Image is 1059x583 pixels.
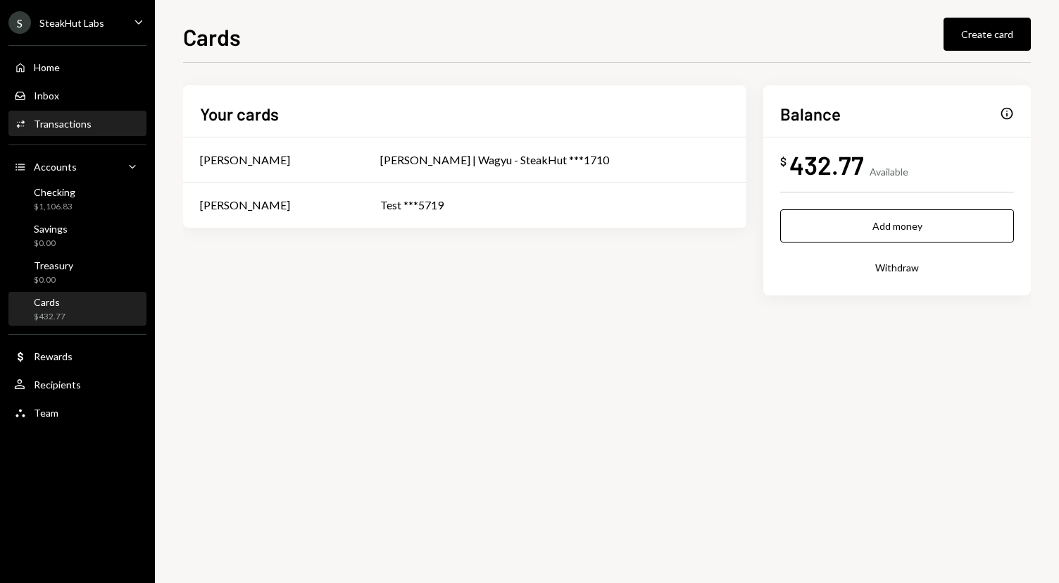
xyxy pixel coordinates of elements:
[34,186,75,198] div: Checking
[34,61,60,73] div: Home
[8,343,146,369] a: Rewards
[34,259,73,271] div: Treasury
[944,18,1031,51] button: Create card
[8,54,146,80] a: Home
[8,400,146,425] a: Team
[780,102,841,125] h2: Balance
[8,111,146,136] a: Transactions
[34,311,65,323] div: $432.77
[200,197,290,214] div: [PERSON_NAME]
[380,152,729,168] div: [PERSON_NAME] | Wagyu - SteakHut ***1710
[34,118,92,130] div: Transactions
[8,182,146,216] a: Checking$1,106.83
[789,149,864,180] div: 432.77
[200,102,279,125] h2: Your cards
[780,251,1014,284] button: Withdraw
[34,296,65,308] div: Cards
[39,17,104,29] div: SteakHut Labs
[34,223,68,235] div: Savings
[34,274,73,286] div: $0.00
[200,152,290,168] div: [PERSON_NAME]
[8,372,146,397] a: Recipients
[34,407,58,419] div: Team
[870,166,908,178] div: Available
[8,219,146,252] a: Savings$0.00
[8,154,146,179] a: Accounts
[8,11,31,34] div: S
[34,90,59,102] div: Inbox
[8,292,146,326] a: Cards$432.77
[780,209,1014,243] button: Add money
[8,255,146,289] a: Treasury$0.00
[780,154,787,168] div: $
[34,161,77,173] div: Accounts
[34,379,81,391] div: Recipients
[34,238,68,250] div: $0.00
[34,201,75,213] div: $1,106.83
[34,350,73,362] div: Rewards
[8,82,146,108] a: Inbox
[183,23,241,51] h1: Cards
